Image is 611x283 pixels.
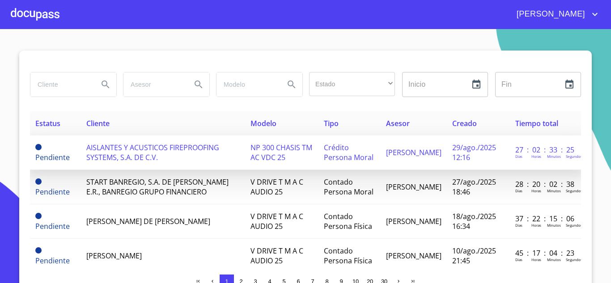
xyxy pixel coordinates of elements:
p: Segundos [566,188,582,193]
input: search [123,72,184,97]
p: Minutos [547,257,561,262]
span: Tipo [324,118,339,128]
p: Segundos [566,223,582,228]
span: Asesor [386,118,410,128]
span: Creado [452,118,477,128]
p: Horas [531,188,541,193]
span: AISLANTES Y ACUSTICOS FIREPROOFING SYSTEMS, S.A. DE C.V. [86,143,219,162]
div: ​ [309,72,395,96]
span: 27/ago./2025 18:46 [452,177,496,197]
span: Pendiente [35,178,42,185]
span: NP 300 CHASIS TM AC VDC 25 [250,143,312,162]
button: Search [281,74,302,95]
span: 10/ago./2025 21:45 [452,246,496,266]
span: Pendiente [35,152,70,162]
span: [PERSON_NAME] [86,251,142,261]
p: 45 : 17 : 04 : 23 [515,248,576,258]
span: V DRIVE T M A C AUDIO 25 [250,211,303,231]
span: Pendiente [35,187,70,197]
button: account of current user [510,7,600,21]
input: search [30,72,91,97]
span: [PERSON_NAME] [386,216,441,226]
p: Dias [515,223,522,228]
input: search [216,72,277,97]
p: Dias [515,188,522,193]
span: [PERSON_NAME] [386,251,441,261]
p: 27 : 02 : 33 : 25 [515,145,576,155]
p: Horas [531,154,541,159]
p: Horas [531,257,541,262]
span: Tiempo total [515,118,558,128]
span: 29/ago./2025 12:16 [452,143,496,162]
span: [PERSON_NAME] DE [PERSON_NAME] [86,216,210,226]
span: Contado Persona Moral [324,177,373,197]
button: Search [95,74,116,95]
span: 18/ago./2025 16:34 [452,211,496,231]
p: 28 : 20 : 02 : 38 [515,179,576,189]
span: Pendiente [35,144,42,150]
span: Modelo [250,118,276,128]
span: Pendiente [35,221,70,231]
p: Minutos [547,154,561,159]
p: Segundos [566,257,582,262]
span: Pendiente [35,247,42,253]
p: Minutos [547,188,561,193]
span: [PERSON_NAME] [386,182,441,192]
p: 37 : 22 : 15 : 06 [515,214,576,224]
span: START BANREGIO, S.A. DE [PERSON_NAME] E.R., BANREGIO GRUPO FINANCIERO [86,177,229,197]
span: Contado Persona Física [324,211,372,231]
p: Dias [515,257,522,262]
span: Cliente [86,118,110,128]
span: V DRIVE T M A C AUDIO 25 [250,246,303,266]
span: Crédito Persona Moral [324,143,373,162]
span: [PERSON_NAME] [386,148,441,157]
p: Dias [515,154,522,159]
span: Pendiente [35,256,70,266]
span: Pendiente [35,213,42,219]
button: Search [188,74,209,95]
span: Contado Persona Física [324,246,372,266]
p: Segundos [566,154,582,159]
span: V DRIVE T M A C AUDIO 25 [250,177,303,197]
span: Estatus [35,118,60,128]
span: [PERSON_NAME] [510,7,590,21]
p: Minutos [547,223,561,228]
p: Horas [531,223,541,228]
